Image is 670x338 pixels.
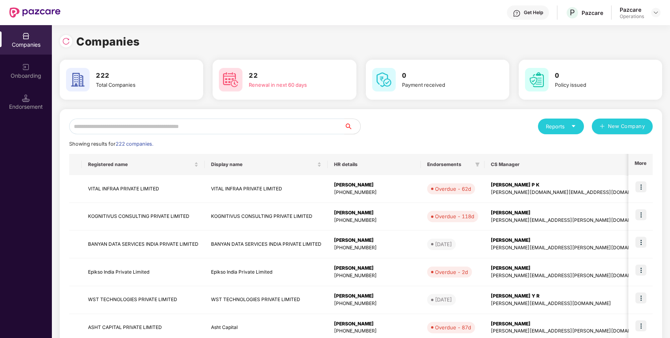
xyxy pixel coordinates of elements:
div: Overdue - 87d [435,323,471,331]
div: [PERSON_NAME][DOMAIN_NAME][EMAIL_ADDRESS][DOMAIN_NAME] [491,189,650,196]
th: Registered name [82,154,205,175]
div: [PERSON_NAME] [334,320,415,328]
div: [PERSON_NAME] [491,265,650,272]
img: svg+xml;base64,PHN2ZyB3aWR0aD0iMjAiIGhlaWdodD0iMjAiIHZpZXdCb3g9IjAgMCAyMCAyMCIgZmlsbD0ibm9uZSIgeG... [22,63,30,71]
div: [PERSON_NAME][EMAIL_ADDRESS][PERSON_NAME][DOMAIN_NAME] [491,217,650,224]
span: P [570,8,575,17]
td: BANYAN DATA SERVICES INDIA PRIVATE LIMITED [205,230,328,258]
span: Endorsements [427,161,472,168]
td: Epikso India Private Limited [82,258,205,286]
div: [PHONE_NUMBER] [334,272,415,280]
img: icon [635,209,646,220]
span: New Company [608,122,645,130]
div: [PERSON_NAME] [334,181,415,189]
div: [PERSON_NAME] Y R [491,292,650,300]
div: [PERSON_NAME][EMAIL_ADDRESS][DOMAIN_NAME] [491,300,650,307]
div: [DATE] [435,296,452,303]
span: filter [475,162,480,167]
img: svg+xml;base64,PHN2ZyB4bWxucz0iaHR0cDovL3d3dy53My5vcmcvMjAwMC9zdmciIHdpZHRoPSI2MCIgaGVpZ2h0PSI2MC... [372,68,396,91]
div: [DATE] [435,240,452,248]
div: [PERSON_NAME] [334,209,415,217]
img: icon [635,237,646,248]
div: Get Help [524,9,543,16]
td: BANYAN DATA SERVICES INDIA PRIVATE LIMITED [82,230,205,258]
div: [PERSON_NAME] [334,237,415,244]
div: Reports [546,122,576,130]
div: Operations [620,13,644,20]
h3: 22 [249,71,334,81]
div: Overdue - 62d [435,185,471,193]
h3: 0 [555,71,640,81]
img: svg+xml;base64,PHN2ZyBpZD0iSGVscC0zMngzMiIgeG1sbnM9Imh0dHA6Ly93d3cudzMub3JnLzIwMDAvc3ZnIiB3aWR0aD... [513,9,521,17]
td: KOGNITIVUS CONSULTING PRIVATE LIMITED [205,203,328,231]
img: icon [635,292,646,303]
div: Total Companies [96,81,181,89]
h1: Companies [76,33,140,50]
th: HR details [328,154,421,175]
div: Payment received [402,81,487,89]
img: icon [635,265,646,276]
div: Overdue - 2d [435,268,468,276]
div: [PERSON_NAME][EMAIL_ADDRESS][PERSON_NAME][DOMAIN_NAME] [491,272,650,280]
div: [PHONE_NUMBER] [334,244,415,252]
td: Epikso India Private Limited [205,258,328,286]
h3: 222 [96,71,181,81]
div: [PERSON_NAME] [334,292,415,300]
img: New Pazcare Logo [9,7,61,18]
img: svg+xml;base64,PHN2ZyB4bWxucz0iaHR0cDovL3d3dy53My5vcmcvMjAwMC9zdmciIHdpZHRoPSI2MCIgaGVpZ2h0PSI2MC... [219,68,242,91]
div: [PERSON_NAME] [491,209,650,217]
div: [PERSON_NAME] [491,320,650,328]
div: [PERSON_NAME][EMAIL_ADDRESS][PERSON_NAME][DOMAIN_NAME] [491,244,650,252]
img: svg+xml;base64,PHN2ZyB3aWR0aD0iMTQuNSIgaGVpZ2h0PSIxNC41IiB2aWV3Qm94PSIwIDAgMTYgMTYiIGZpbGw9Im5vbm... [22,94,30,102]
img: svg+xml;base64,PHN2ZyB4bWxucz0iaHR0cDovL3d3dy53My5vcmcvMjAwMC9zdmciIHdpZHRoPSI2MCIgaGVpZ2h0PSI2MC... [66,68,90,91]
span: 222 companies. [116,141,153,147]
div: [PERSON_NAME] [491,237,650,244]
h3: 0 [402,71,487,81]
td: WST TECHNOLOGIES PRIVATE LIMITED [82,286,205,314]
th: Display name [205,154,328,175]
td: VITAL INFRAA PRIVATE LIMITED [82,175,205,203]
img: icon [635,320,646,331]
span: Showing results for [69,141,153,147]
span: plus [600,124,605,130]
span: search [344,123,360,130]
div: Policy issued [555,81,640,89]
div: [PERSON_NAME][EMAIL_ADDRESS][PERSON_NAME][DOMAIN_NAME] [491,327,650,335]
span: CS Manager [491,161,644,168]
span: filter [474,160,481,169]
td: KOGNITIVUS CONSULTING PRIVATE LIMITED [82,203,205,231]
button: search [344,119,361,134]
div: [PHONE_NUMBER] [334,189,415,196]
img: svg+xml;base64,PHN2ZyBpZD0iUmVsb2FkLTMyeDMyIiB4bWxucz0iaHR0cDovL3d3dy53My5vcmcvMjAwMC9zdmciIHdpZH... [62,37,70,45]
div: [PHONE_NUMBER] [334,217,415,224]
div: Pazcare [582,9,603,16]
div: [PHONE_NUMBER] [334,327,415,335]
img: icon [635,181,646,192]
span: Registered name [88,161,193,168]
td: WST TECHNOLOGIES PRIVATE LIMITED [205,286,328,314]
span: Display name [211,161,316,168]
th: More [628,154,653,175]
button: plusNew Company [592,119,653,134]
img: svg+xml;base64,PHN2ZyBpZD0iRHJvcGRvd24tMzJ4MzIiIHhtbG5zPSJodHRwOi8vd3d3LnczLm9yZy8yMDAwL3N2ZyIgd2... [653,9,659,16]
div: [PHONE_NUMBER] [334,300,415,307]
span: caret-down [571,124,576,129]
div: [PERSON_NAME] P K [491,181,650,189]
img: svg+xml;base64,PHN2ZyB4bWxucz0iaHR0cDovL3d3dy53My5vcmcvMjAwMC9zdmciIHdpZHRoPSI2MCIgaGVpZ2h0PSI2MC... [525,68,549,91]
div: Renewal in next 60 days [249,81,334,89]
td: VITAL INFRAA PRIVATE LIMITED [205,175,328,203]
div: Overdue - 118d [435,212,474,220]
div: Pazcare [620,6,644,13]
img: svg+xml;base64,PHN2ZyBpZD0iQ29tcGFuaWVzIiB4bWxucz0iaHR0cDovL3d3dy53My5vcmcvMjAwMC9zdmciIHdpZHRoPS... [22,32,30,40]
div: [PERSON_NAME] [334,265,415,272]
